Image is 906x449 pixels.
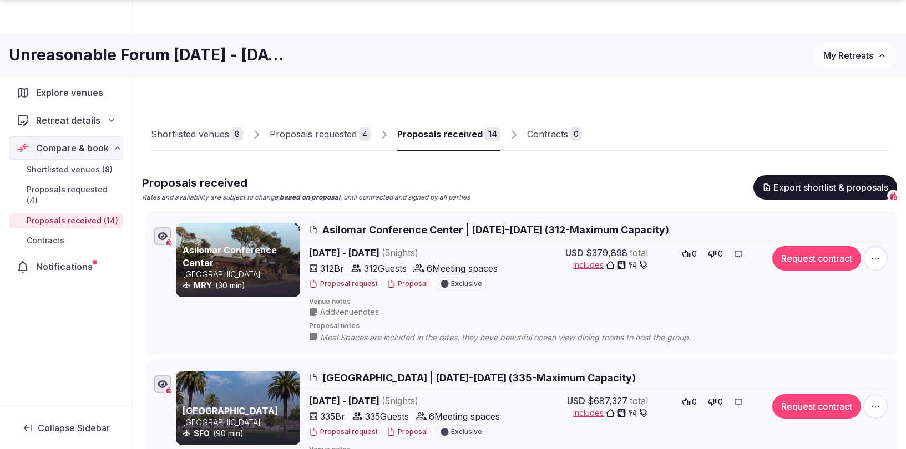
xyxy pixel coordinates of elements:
div: 4 [359,127,371,141]
a: MRY [194,280,212,290]
button: SFO [194,428,210,439]
span: Add venue notes [320,307,379,318]
span: $687,327 [588,394,627,407]
a: Shortlisted venues (8) [9,162,123,177]
span: Retreat details [36,114,100,127]
span: ( 5 night s ) [382,247,418,258]
span: [DATE] - [DATE] [309,394,504,407]
span: 312 Br [320,262,344,275]
span: Proposal notes [309,322,890,331]
a: SFO [194,428,210,438]
span: Shortlisted venues (8) [27,164,113,175]
span: 0 [692,248,697,259]
button: Proposal request [309,279,378,289]
button: 0 [679,246,700,262]
span: total [630,394,648,407]
span: Venue notes [309,297,890,307]
div: Shortlisted venues [151,127,229,141]
a: Proposals requested4 [270,119,371,151]
span: Notifications [36,260,97,273]
strong: based on proposal [280,193,340,201]
div: Proposals received [397,127,483,141]
span: Compare & book [36,141,109,155]
div: Contracts [527,127,568,141]
span: 0 [718,248,723,259]
div: 14 [485,127,500,141]
div: (30 min) [183,280,298,291]
button: 0 [679,394,700,410]
span: My Retreats [823,50,873,61]
span: Proposals requested (4) [27,184,119,206]
span: Explore venues [36,86,108,99]
a: Notifications [9,255,123,278]
span: 335 Guests [365,410,409,423]
span: [GEOGRAPHIC_DATA] | [DATE]-[DATE] (335-Maximum Capacity) [322,371,636,385]
span: Contracts [27,235,64,246]
a: Contracts0 [527,119,582,151]
p: Rates and availability are subject to change, , until contracted and signed by all parties [142,193,470,202]
button: 0 [705,394,726,410]
span: $379,898 [586,246,627,259]
span: USD [565,246,584,259]
span: Meal Spaces are included in the rates, they have beautiful ocean view dining rooms to host the gr... [320,332,713,343]
button: Includes [573,259,648,271]
a: Explore venues [9,81,123,104]
a: [GEOGRAPHIC_DATA] [183,405,278,416]
a: Shortlisted venues8 [151,119,243,151]
span: Exclusive [451,428,482,435]
button: Proposal [387,279,428,289]
button: Proposal request [309,427,378,437]
button: Includes [573,407,648,419]
span: total [630,246,648,259]
button: 0 [705,246,726,262]
div: 0 [570,127,582,141]
span: 0 [718,396,723,407]
span: Asilomar Conference Center | [DATE]-[DATE] (312-Maximum Capacity) [322,223,669,237]
button: MRY [194,280,212,291]
h1: Unreasonable Forum [DATE] - [DATE] [9,44,293,66]
p: [GEOGRAPHIC_DATA] [183,269,298,280]
button: Proposal [387,427,428,437]
a: Proposals received14 [397,119,500,151]
span: 335 Br [320,410,345,423]
div: Proposals requested [270,127,357,141]
span: 0 [692,396,697,407]
button: Request contract [772,394,861,419]
div: 8 [231,127,243,141]
a: Asilomar Conference Center [183,244,277,268]
button: Collapse Sidebar [9,416,123,440]
button: My Retreats [813,42,897,69]
span: ( 5 night s ) [382,395,418,406]
a: Proposals requested (4) [9,182,123,208]
span: Exclusive [451,280,482,287]
div: (90 min) [183,428,298,439]
span: [DATE] - [DATE] [309,246,504,259]
a: Proposals received (14) [9,213,123,228]
button: Request contract [772,246,861,271]
p: [GEOGRAPHIC_DATA] [183,417,298,428]
h2: Proposals received [142,175,470,191]
span: USD [567,394,585,407]
span: 6 Meeting spaces [427,262,498,275]
span: 312 Guests [364,262,407,275]
button: Export shortlist & proposals [753,175,897,200]
span: Proposals received (14) [27,215,118,226]
span: Collapse Sidebar [38,422,110,433]
a: Contracts [9,233,123,248]
span: 6 Meeting spaces [429,410,500,423]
